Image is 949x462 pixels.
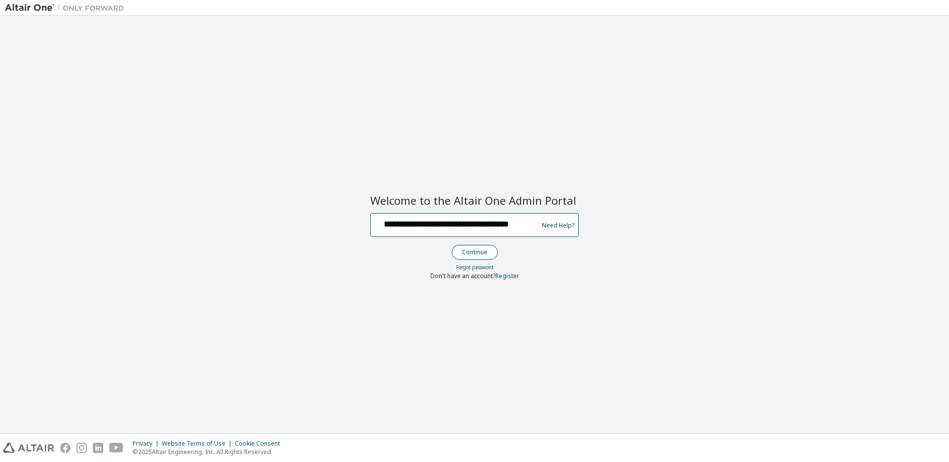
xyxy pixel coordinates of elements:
img: instagram.svg [76,443,87,453]
div: Privacy [133,440,162,448]
a: Forgot password [456,264,493,271]
img: facebook.svg [60,443,70,453]
div: Website Terms of Use [162,440,235,448]
div: Cookie Consent [235,440,286,448]
img: linkedin.svg [93,443,103,453]
a: Register [495,272,519,280]
img: youtube.svg [109,443,124,453]
img: altair_logo.svg [3,443,54,453]
p: © 2025 Altair Engineering, Inc. All Rights Reserved. [133,448,286,456]
h2: Welcome to the Altair One Admin Portal [370,193,579,207]
button: Continue [452,245,498,260]
span: Don't have an account? [430,272,495,280]
img: Altair One [5,3,129,13]
a: Need Help? [542,225,574,226]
